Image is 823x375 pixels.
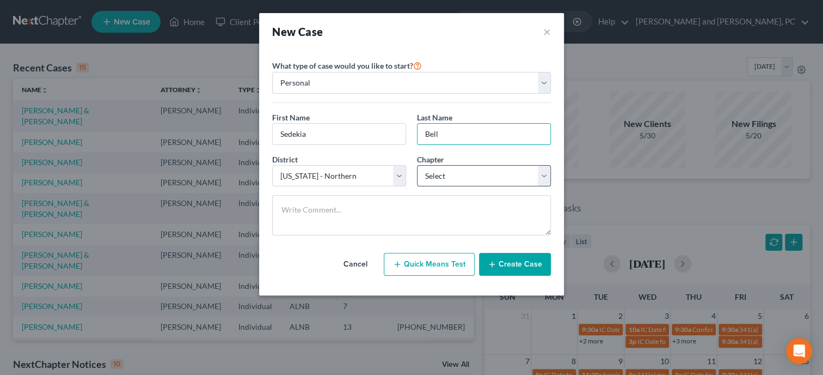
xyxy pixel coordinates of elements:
[272,25,323,38] strong: New Case
[272,155,298,164] span: District
[786,338,812,364] div: Open Intercom Messenger
[273,124,406,144] input: Enter First Name
[272,113,310,122] span: First Name
[417,113,452,122] span: Last Name
[543,24,551,39] button: ×
[479,253,551,276] button: Create Case
[417,155,444,164] span: Chapter
[384,253,475,276] button: Quick Means Test
[272,59,422,72] label: What type of case would you like to start?
[417,124,550,144] input: Enter Last Name
[331,253,379,275] button: Cancel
